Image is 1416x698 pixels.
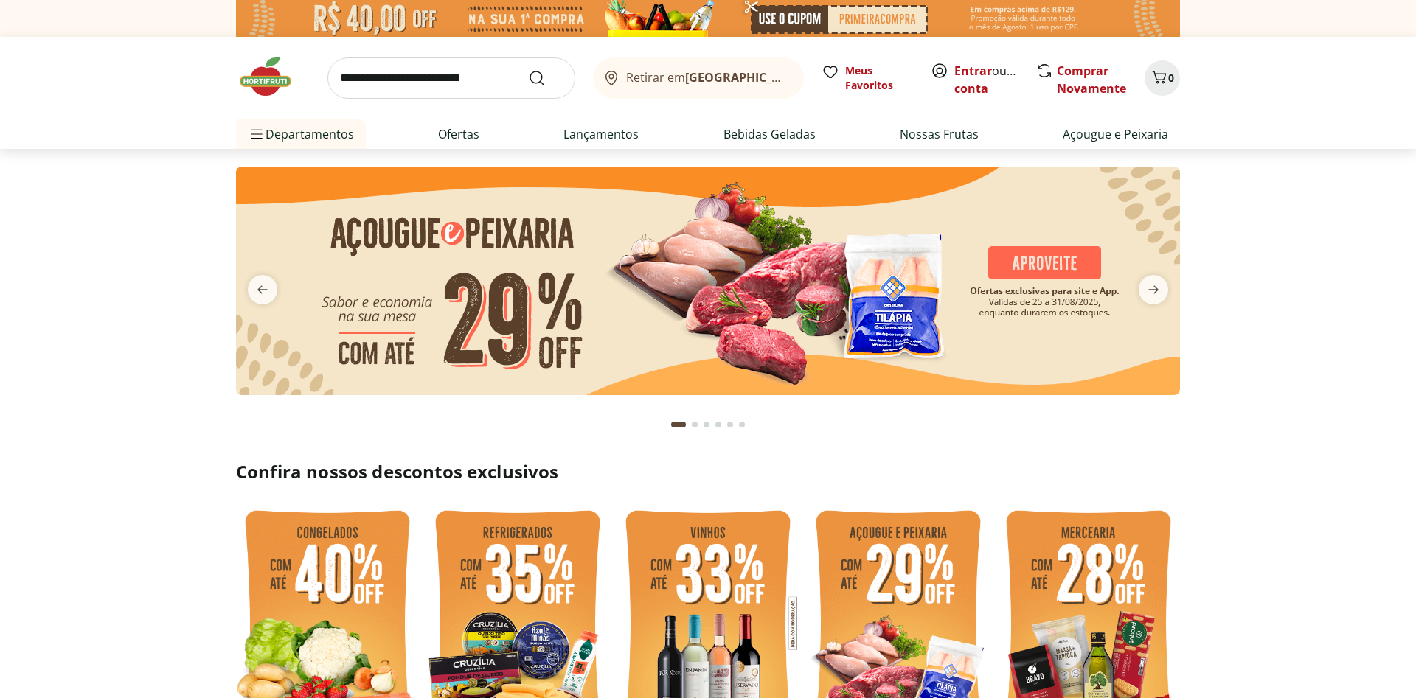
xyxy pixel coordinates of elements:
[712,407,724,442] button: Go to page 4 from fs-carousel
[954,63,992,79] a: Entrar
[236,55,310,99] img: Hortifruti
[954,62,1020,97] span: ou
[563,125,639,143] a: Lançamentos
[1168,71,1174,85] span: 0
[626,71,789,84] span: Retirar em
[723,125,816,143] a: Bebidas Geladas
[593,57,804,99] button: Retirar em[GEOGRAPHIC_DATA]/[GEOGRAPHIC_DATA]
[689,407,701,442] button: Go to page 2 from fs-carousel
[248,116,265,152] button: Menu
[1127,275,1180,304] button: next
[528,69,563,87] button: Submit Search
[1145,60,1180,96] button: Carrinho
[1057,63,1126,97] a: Comprar Novamente
[736,407,748,442] button: Go to page 6 from fs-carousel
[822,63,913,93] a: Meus Favoritos
[724,407,736,442] button: Go to page 5 from fs-carousel
[236,460,1180,484] h2: Confira nossos descontos exclusivos
[701,407,712,442] button: Go to page 3 from fs-carousel
[845,63,913,93] span: Meus Favoritos
[668,407,689,442] button: Current page from fs-carousel
[1063,125,1168,143] a: Açougue e Peixaria
[900,125,979,143] a: Nossas Frutas
[327,57,575,99] input: search
[438,125,479,143] a: Ofertas
[954,63,1035,97] a: Criar conta
[685,69,934,85] b: [GEOGRAPHIC_DATA]/[GEOGRAPHIC_DATA]
[236,275,289,304] button: previous
[248,116,354,152] span: Departamentos
[236,167,1180,395] img: açougue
